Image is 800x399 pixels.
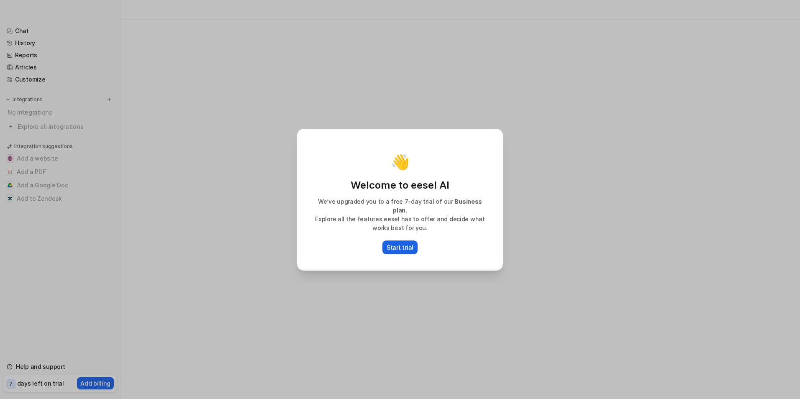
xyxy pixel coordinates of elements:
p: Explore all the features eesel has to offer and decide what works best for you. [307,215,493,232]
p: Start trial [387,243,413,252]
p: 👋 [391,153,410,170]
p: We’ve upgraded you to a free 7-day trial of our [307,197,493,215]
p: Welcome to eesel AI [307,179,493,192]
button: Start trial [382,240,418,254]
